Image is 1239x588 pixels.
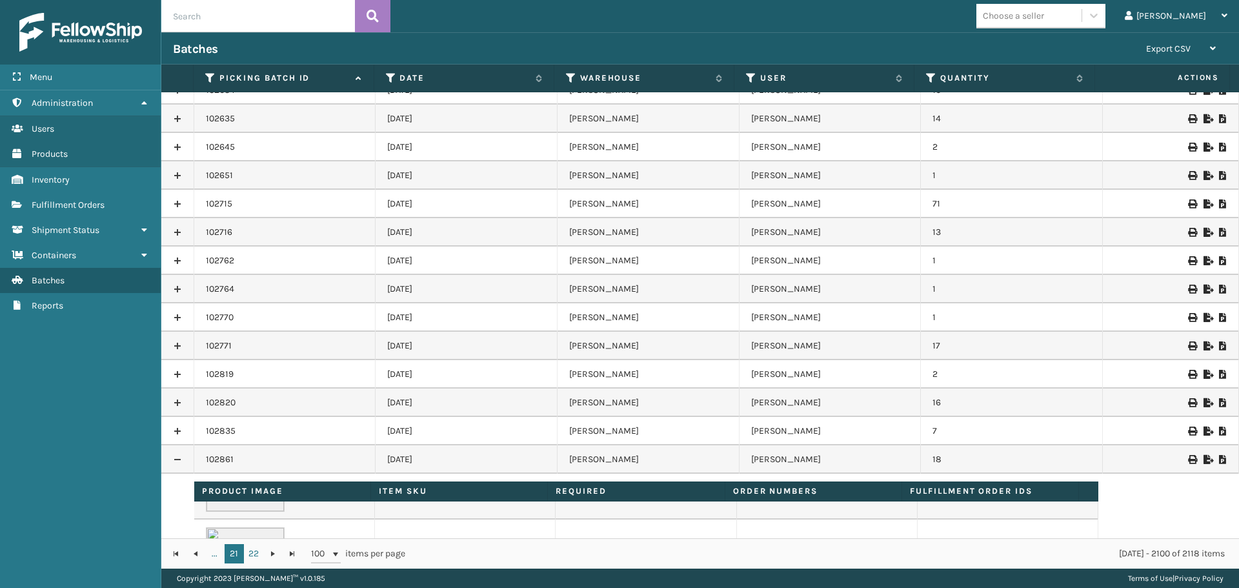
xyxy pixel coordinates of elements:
i: Export to .xls [1204,341,1211,350]
td: 1 [921,303,1103,332]
label: Date [399,72,529,84]
td: 7 [921,417,1103,445]
i: Print Picklist [1219,285,1227,294]
div: | [1128,569,1224,588]
a: Go to the last page [283,544,302,563]
i: Print Picklist [1219,341,1227,350]
i: Print Picklist Labels [1188,199,1196,208]
td: 102645 [194,133,376,161]
i: Print Picklist [1219,256,1227,265]
span: Inventory [32,174,70,185]
span: Go to the next page [268,549,278,559]
span: Shipment Status [32,225,99,236]
i: Print Picklist Labels [1188,427,1196,436]
i: Print Picklist [1219,114,1227,123]
i: Print Picklist [1219,370,1227,379]
a: Go to the previous page [186,544,205,563]
i: Print Picklist Labels [1188,455,1196,464]
td: [PERSON_NAME] [740,417,922,445]
td: [PERSON_NAME] [558,105,740,133]
td: 102762 [194,247,376,275]
td: [PERSON_NAME] [558,303,740,332]
label: Quantity [940,72,1069,84]
i: Print Picklist Labels [1188,114,1196,123]
h3: Batches [173,41,218,57]
td: 16 [921,389,1103,417]
td: [PERSON_NAME] [740,332,922,360]
td: [PERSON_NAME] [558,133,740,161]
td: [PERSON_NAME] [740,247,922,275]
span: Containers [32,250,76,261]
td: [PERSON_NAME] [558,389,740,417]
td: [PERSON_NAME] [740,218,922,247]
td: 2 [921,133,1103,161]
div: [DATE] - 2100 of 2118 items [423,547,1225,560]
td: 102771 [194,332,376,360]
i: Export to .xls [1204,256,1211,265]
td: [PERSON_NAME] [558,218,740,247]
td: 1 [921,247,1103,275]
i: Print Picklist [1219,171,1227,180]
td: [DATE] [376,445,558,474]
td: 102861 [194,445,376,474]
i: Print Picklist [1219,199,1227,208]
td: 102820 [194,389,376,417]
i: Print Picklist [1219,313,1227,322]
td: 14 [921,105,1103,133]
td: [DATE] [376,247,558,275]
td: [DATE] [376,161,558,190]
span: Administration [32,97,93,108]
i: Print Picklist Labels [1188,285,1196,294]
label: Item SKU [379,485,539,497]
a: ... [205,544,225,563]
i: Export to .xls [1204,199,1211,208]
td: [PERSON_NAME] [740,389,922,417]
i: Export to .xls [1204,427,1211,436]
td: [DATE] [376,389,558,417]
span: Batches [32,275,65,286]
td: 102819 [194,360,376,389]
td: [PERSON_NAME] [558,360,740,389]
i: Export to .xls [1204,398,1211,407]
i: Export to .xls [1204,228,1211,237]
td: [PERSON_NAME] [558,190,740,218]
td: [DATE] [376,332,558,360]
td: [PERSON_NAME] [558,332,740,360]
i: Print Picklist [1219,228,1227,237]
td: [PERSON_NAME] [558,445,740,474]
td: 102770 [194,303,376,332]
td: 1 [921,161,1103,190]
td: [PERSON_NAME] [740,105,922,133]
td: 102635 [194,105,376,133]
i: Export to .xls [1204,285,1211,294]
td: [DATE] [376,105,558,133]
i: Print Picklist Labels [1188,370,1196,379]
span: items per page [311,544,405,563]
i: Print Picklist [1219,143,1227,152]
td: [PERSON_NAME] [558,275,740,303]
i: Print Picklist Labels [1188,143,1196,152]
div: Choose a seller [983,9,1044,23]
i: Print Picklist Labels [1188,313,1196,322]
a: Go to the next page [263,544,283,563]
td: 102835 [194,417,376,445]
label: Order Numbers [733,485,894,497]
i: Print Picklist Labels [1188,398,1196,407]
span: Products [32,148,68,159]
i: Print Picklist Labels [1188,171,1196,180]
a: Privacy Policy [1174,574,1224,583]
i: Print Picklist [1219,398,1227,407]
span: Export CSV [1146,43,1191,54]
i: Print Picklist Labels [1188,341,1196,350]
td: 71 [921,190,1103,218]
span: Users [32,123,54,134]
i: Export to .xls [1204,455,1211,464]
td: [PERSON_NAME] [558,247,740,275]
span: Actions [1099,67,1227,88]
td: [PERSON_NAME] [740,190,922,218]
td: [DATE] [376,190,558,218]
i: Export to .xls [1204,114,1211,123]
td: [PERSON_NAME] [740,161,922,190]
td: [DATE] [376,360,558,389]
span: Reports [32,300,63,311]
